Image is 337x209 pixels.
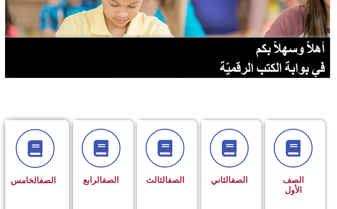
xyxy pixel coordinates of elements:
[211,175,248,185] span: الثاني
[168,175,184,185] a: الصف
[146,175,184,185] span: الثالث
[102,175,119,185] a: الصف
[83,175,119,185] span: الرابع
[39,176,56,185] a: الصف
[231,175,248,185] a: الصف
[283,175,304,195] span: الصف الأول
[11,176,56,185] span: الخامس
